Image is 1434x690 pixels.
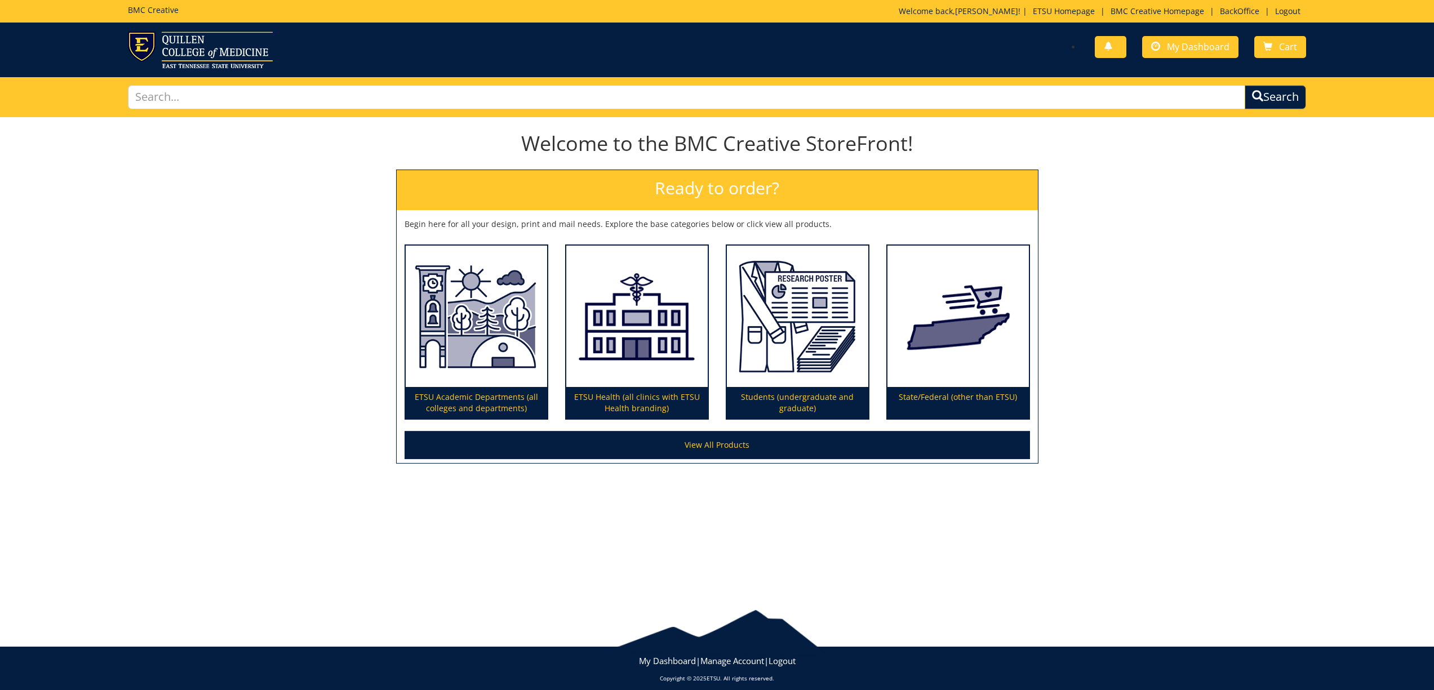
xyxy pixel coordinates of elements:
p: ETSU Health (all clinics with ETSU Health branding) [566,387,708,419]
a: ETSU Homepage [1027,6,1100,16]
a: ETSU Academic Departments (all colleges and departments) [406,246,547,419]
img: Students (undergraduate and graduate) [727,246,868,388]
h1: Welcome to the BMC Creative StoreFront! [396,132,1038,155]
a: My Dashboard [1142,36,1238,58]
span: Cart [1279,41,1297,53]
span: My Dashboard [1167,41,1229,53]
p: ETSU Academic Departments (all colleges and departments) [406,387,547,419]
a: State/Federal (other than ETSU) [887,246,1029,419]
a: Students (undergraduate and graduate) [727,246,868,419]
a: View All Products [405,431,1030,459]
img: ETSU Academic Departments (all colleges and departments) [406,246,547,388]
a: BackOffice [1214,6,1265,16]
a: My Dashboard [639,655,696,666]
h2: Ready to order? [397,170,1038,210]
a: BMC Creative Homepage [1105,6,1210,16]
a: ETSU [707,674,720,682]
p: State/Federal (other than ETSU) [887,387,1029,419]
p: Welcome back, ! | | | | [899,6,1306,17]
input: Search... [128,85,1245,109]
p: Begin here for all your design, print and mail needs. Explore the base categories below or click ... [405,219,1030,230]
a: ETSU Health (all clinics with ETSU Health branding) [566,246,708,419]
a: Logout [1269,6,1306,16]
a: [PERSON_NAME] [955,6,1018,16]
img: State/Federal (other than ETSU) [887,246,1029,388]
a: Logout [769,655,796,666]
p: Students (undergraduate and graduate) [727,387,868,419]
a: Cart [1254,36,1306,58]
img: ETSU logo [128,32,273,68]
img: ETSU Health (all clinics with ETSU Health branding) [566,246,708,388]
h5: BMC Creative [128,6,179,14]
button: Search [1245,85,1306,109]
a: Manage Account [700,655,764,666]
